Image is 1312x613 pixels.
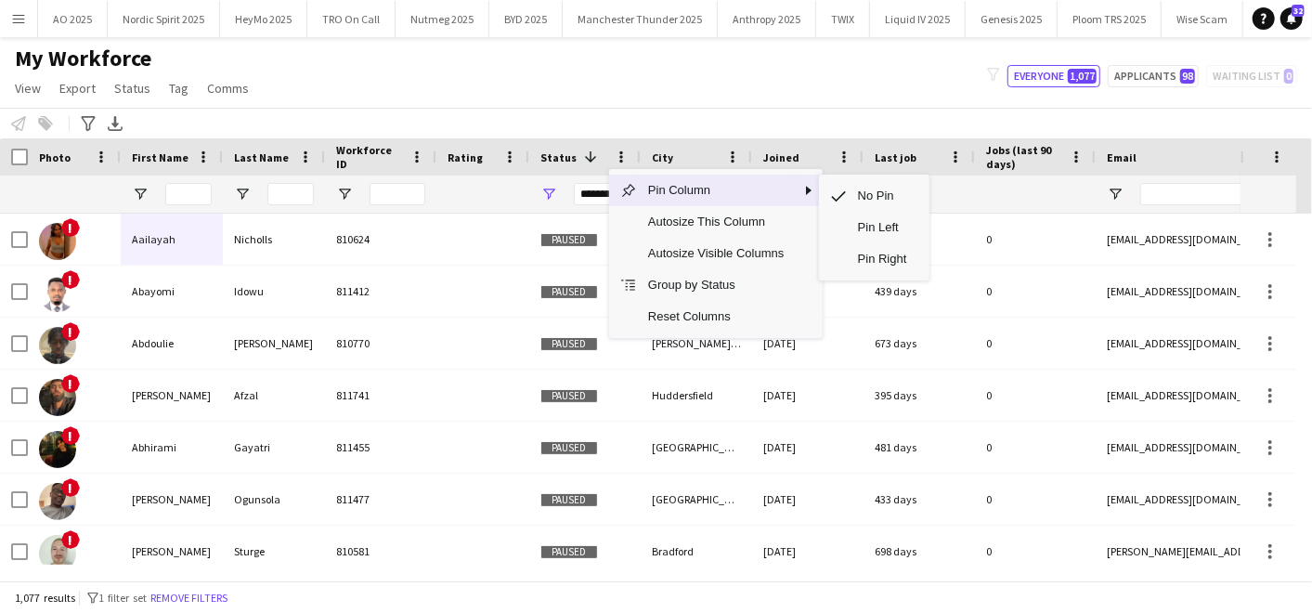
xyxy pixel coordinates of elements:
[847,243,918,275] span: Pin Right
[1107,186,1124,202] button: Open Filter Menu
[752,422,864,473] div: [DATE]
[637,206,795,238] span: Autosize This Column
[267,183,314,205] input: Last Name Filter Input
[61,530,80,549] span: !
[39,327,76,364] img: Abdoulie Thomas
[39,431,76,468] img: Abhirami Gayatri
[200,76,256,100] a: Comms
[637,238,795,269] span: Autosize Visible Columns
[61,270,80,289] span: !
[540,545,598,559] span: Paused
[819,175,929,280] div: SubMenu
[540,337,598,351] span: Paused
[132,150,188,164] span: First Name
[718,1,816,37] button: Anthropy 2025
[107,76,158,100] a: Status
[540,493,598,507] span: Paused
[223,214,325,265] div: Nicholls
[52,76,103,100] a: Export
[165,183,212,205] input: First Name Filter Input
[816,1,870,37] button: TWIX
[114,80,150,97] span: Status
[7,76,48,100] a: View
[966,1,1058,37] button: Genesis 2025
[864,318,975,369] div: 673 days
[641,474,752,525] div: [GEOGRAPHIC_DATA]
[847,180,918,212] span: No Pin
[325,526,436,577] div: 810581
[396,1,489,37] button: Nutmeg 2025
[169,80,188,97] span: Tag
[864,422,975,473] div: 481 days
[223,370,325,421] div: Afzal
[325,214,436,265] div: 810624
[1180,69,1195,84] span: 98
[307,1,396,37] button: TRO On Call
[234,186,251,202] button: Open Filter Menu
[540,441,598,455] span: Paused
[1292,5,1305,17] span: 32
[1280,7,1303,30] a: 32
[641,422,752,473] div: [GEOGRAPHIC_DATA]
[864,370,975,421] div: 395 days
[61,322,80,341] span: !
[489,1,563,37] button: BYD 2025
[39,483,76,520] img: Abiodun Hamed Ogunsola
[875,150,916,164] span: Last job
[234,150,289,164] span: Last Name
[223,526,325,577] div: Sturge
[220,1,307,37] button: HeyMo 2025
[752,526,864,577] div: [DATE]
[121,214,223,265] div: Aailayah
[975,370,1096,421] div: 0
[39,150,71,164] span: Photo
[752,474,864,525] div: [DATE]
[1108,65,1199,87] button: Applicants98
[325,318,436,369] div: 810770
[975,266,1096,317] div: 0
[325,370,436,421] div: 811741
[132,186,149,202] button: Open Filter Menu
[39,275,76,312] img: Abayomi Idowu
[540,150,577,164] span: Status
[59,80,96,97] span: Export
[223,422,325,473] div: Gayatri
[637,269,795,301] span: Group by Status
[847,212,918,243] span: Pin Left
[61,478,80,497] span: !
[637,175,795,206] span: Pin Column
[641,370,752,421] div: Huddersfield
[975,526,1096,577] div: 0
[336,143,403,171] span: Workforce ID
[61,374,80,393] span: !
[121,526,223,577] div: [PERSON_NAME]
[763,150,799,164] span: Joined
[98,591,147,605] span: 1 filter set
[563,1,718,37] button: Manchester Thunder 2025
[104,112,126,135] app-action-btn: Export XLSX
[975,318,1096,369] div: 0
[121,474,223,525] div: [PERSON_NAME]
[864,266,975,317] div: 439 days
[986,143,1062,171] span: Jobs (last 90 days)
[864,474,975,525] div: 433 days
[1058,1,1162,37] button: Ploom TRS 2025
[609,169,823,338] div: Column Menu
[1068,69,1097,84] span: 1,077
[975,214,1096,265] div: 0
[975,422,1096,473] div: 0
[870,1,966,37] button: Liquid IV 2025
[223,266,325,317] div: Idowu
[336,186,353,202] button: Open Filter Menu
[1107,150,1137,164] span: Email
[752,318,864,369] div: [DATE]
[15,80,41,97] span: View
[223,474,325,525] div: Ogunsola
[540,233,598,247] span: Paused
[370,183,425,205] input: Workforce ID Filter Input
[641,318,752,369] div: [PERSON_NAME] Regis
[207,80,249,97] span: Comms
[121,318,223,369] div: Abdoulie
[652,150,673,164] span: City
[540,285,598,299] span: Paused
